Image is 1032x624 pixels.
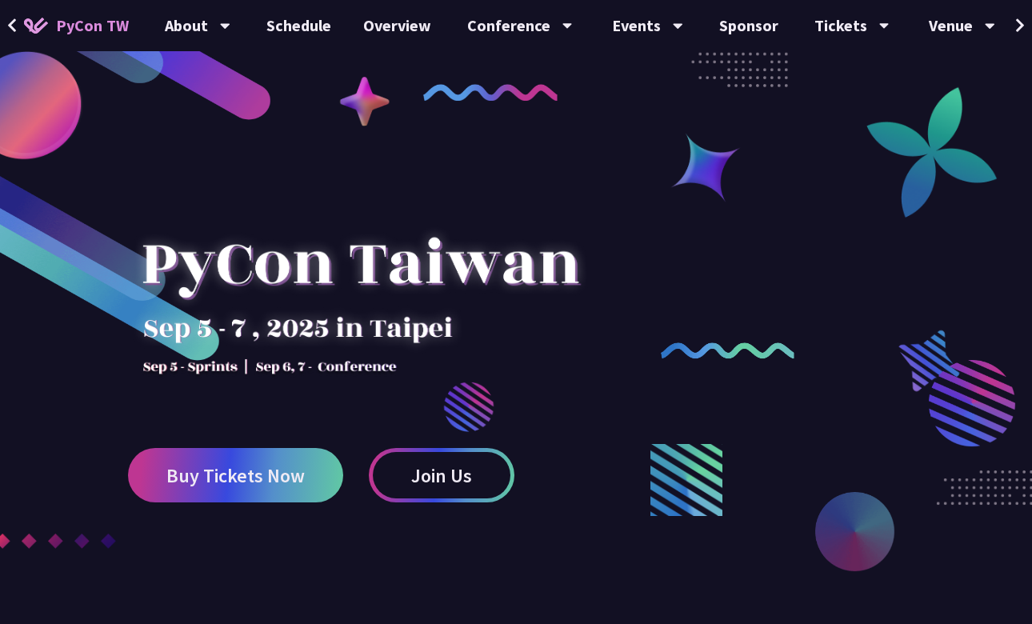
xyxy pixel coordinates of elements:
img: curly-2.e802c9f.png [661,342,795,359]
span: Buy Tickets Now [166,466,305,486]
span: Join Us [411,466,472,486]
span: PyCon TW [56,14,129,38]
a: PyCon TW [8,6,145,46]
a: Join Us [369,448,514,502]
a: Buy Tickets Now [128,448,343,502]
img: Home icon of PyCon TW 2025 [24,18,48,34]
img: curly-1.ebdbada.png [423,84,558,101]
